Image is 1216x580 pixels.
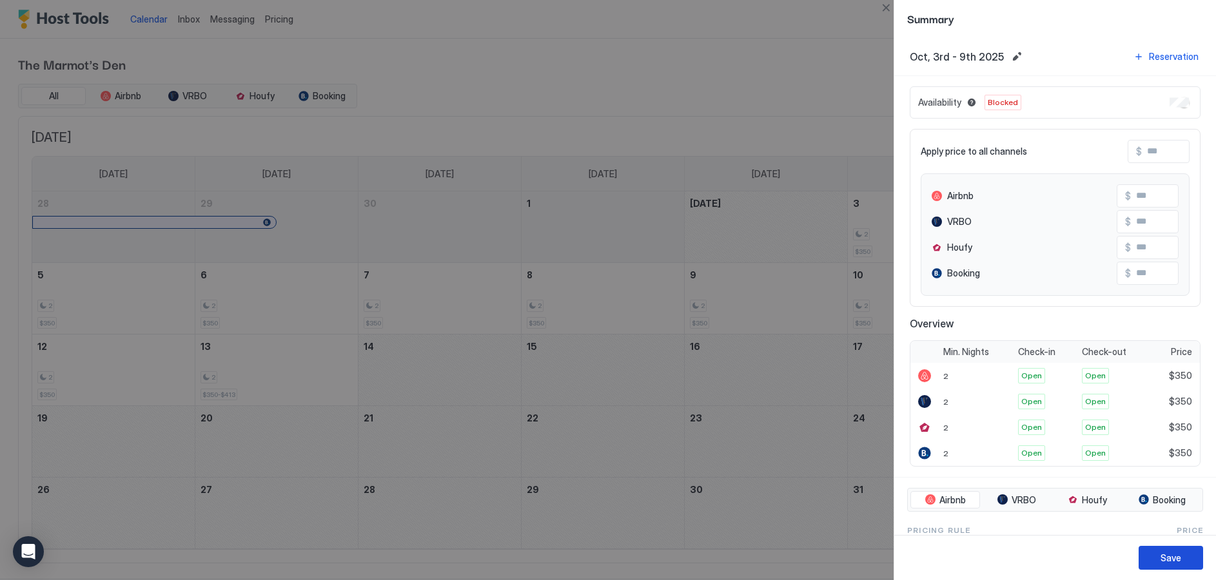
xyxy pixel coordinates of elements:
[1125,216,1131,227] span: $
[1161,551,1181,565] div: Save
[1085,447,1106,459] span: Open
[1012,494,1036,506] span: VRBO
[1021,396,1042,407] span: Open
[1149,50,1199,63] div: Reservation
[983,491,1050,509] button: VRBO
[1021,421,1042,433] span: Open
[13,536,44,567] div: Open Intercom Messenger
[907,525,970,536] span: Pricing Rule
[1021,370,1042,382] span: Open
[988,97,1018,108] span: Blocked
[947,267,980,279] span: Booking
[1085,421,1106,433] span: Open
[921,146,1027,157] span: Apply price to all channels
[1177,525,1203,536] span: Price
[964,95,979,110] button: Blocked dates override all pricing rules and remain unavailable until manually unblocked
[947,242,972,253] span: Houfy
[1125,190,1131,202] span: $
[1085,396,1106,407] span: Open
[1169,396,1192,407] span: $350
[907,488,1203,512] div: tab-group
[1018,346,1055,358] span: Check-in
[1169,370,1192,382] span: $350
[1082,494,1107,506] span: Houfy
[1171,346,1192,358] span: Price
[1139,546,1203,570] button: Save
[910,491,980,509] button: Airbnb
[1085,370,1106,382] span: Open
[910,50,1004,63] span: Oct, 3rd - 9th 2025
[1125,267,1131,279] span: $
[1009,49,1025,64] button: Edit date range
[1136,146,1142,157] span: $
[943,371,948,381] span: 2
[1082,346,1126,358] span: Check-out
[910,317,1201,330] span: Overview
[947,190,974,202] span: Airbnb
[1125,242,1131,253] span: $
[1169,447,1192,459] span: $350
[943,423,948,432] span: 2
[943,346,989,358] span: Min. Nights
[918,97,961,108] span: Availability
[947,216,972,227] span: VRBO
[943,397,948,407] span: 2
[1169,421,1192,433] span: $350
[1053,491,1121,509] button: Houfy
[1153,494,1186,506] span: Booking
[1124,491,1200,509] button: Booking
[943,449,948,458] span: 2
[1021,447,1042,459] span: Open
[1132,48,1201,65] button: Reservation
[907,10,1203,26] span: Summary
[939,494,966,506] span: Airbnb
